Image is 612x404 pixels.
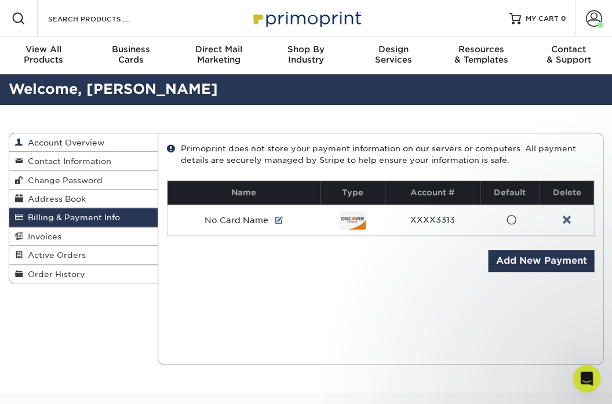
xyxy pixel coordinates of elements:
[21,265,35,279] img: Avery avatar
[437,44,524,65] div: & Templates
[525,14,558,24] span: MY CART
[480,181,540,205] th: Default
[23,213,120,222] span: Billing & Payment Info
[23,176,103,185] span: Change Password
[83,52,115,64] div: • [DATE]
[12,223,25,236] img: Erica avatar
[12,265,25,279] img: Erica avatar
[9,190,158,208] a: Address Book
[167,143,595,166] div: Primoprint does not store your payment information on our servers or computers. All payment detai...
[155,297,232,344] button: Help
[23,250,86,260] span: Active Orders
[23,138,104,147] span: Account Overview
[175,44,263,54] span: Direct Mail
[349,44,437,65] div: Services
[47,12,160,26] input: SEARCH PRODUCTS.....
[320,181,385,205] th: Type
[38,267,81,279] div: Primoprint
[9,227,158,246] a: Invoices
[263,44,350,54] span: Shop By
[53,262,178,285] button: Send us a message
[83,224,115,236] div: • [DATE]
[437,44,524,54] span: Resources
[88,44,175,65] div: Cards
[349,37,437,74] a: DesignServices
[17,42,31,56] img: Irene avatar
[385,181,480,205] th: Account #
[385,205,480,235] td: XXXX3313
[9,133,158,152] a: Account Overview
[27,326,50,334] span: Home
[77,297,154,344] button: Messages
[175,44,263,65] div: Marketing
[573,365,600,392] iframe: Intercom live chat
[13,83,37,107] img: Profile image for Irene
[12,51,25,65] img: Erica avatar
[9,246,158,264] a: Active Orders
[17,213,31,227] img: Irene avatar
[41,138,108,150] div: [PERSON_NAME]
[167,181,320,205] th: Name
[524,44,612,54] span: Contact
[41,84,136,93] span: Rate your conversation
[184,326,202,334] span: Help
[41,181,108,193] div: [PERSON_NAME]
[23,156,111,166] span: Contact Information
[21,223,35,236] img: Avery avatar
[560,14,566,23] span: 0
[263,44,350,65] div: Industry
[263,37,350,74] a: Shop ByIndustry
[204,216,268,225] span: No Card Name
[93,326,138,334] span: Messages
[13,126,37,150] img: Profile image for Avery
[524,37,612,74] a: Contact& Support
[23,232,61,241] span: Invoices
[9,152,158,170] a: Contact Information
[41,95,108,107] div: [PERSON_NAME]
[111,181,143,193] div: • [DATE]
[23,194,86,203] span: Address Book
[437,37,524,74] a: Resources& Templates
[540,181,593,205] th: Delete
[349,44,437,54] span: Design
[203,5,224,26] div: Close
[86,5,148,25] h1: Messages
[9,208,158,227] a: Billing & Payment Info
[175,37,263,74] a: Direct MailMarketing
[524,44,612,65] div: & Support
[88,44,175,54] span: Business
[488,250,594,272] a: Add New Payment
[9,171,158,190] a: Change Password
[248,6,364,31] img: Primoprint
[88,37,175,74] a: BusinessCards
[13,169,37,192] img: Profile image for Matthew
[38,52,81,64] div: Primoprint
[23,270,85,279] span: Order History
[21,51,35,65] img: Avery avatar
[38,224,81,236] div: Primoprint
[111,138,143,150] div: • [DATE]
[111,95,143,107] div: • [DATE]
[17,256,31,270] img: Irene avatar
[9,265,158,283] a: Order History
